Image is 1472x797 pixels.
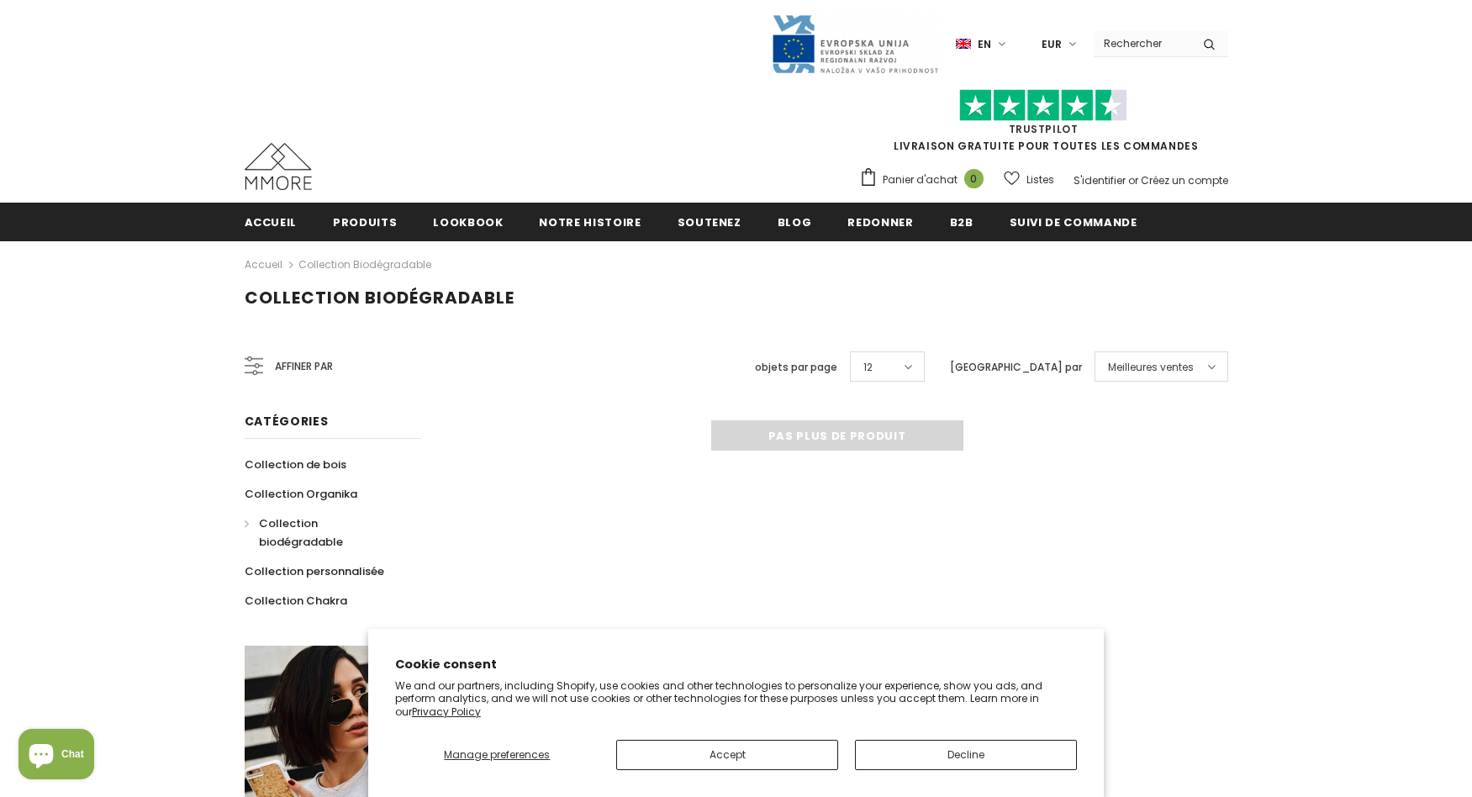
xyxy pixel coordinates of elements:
[847,214,913,230] span: Redonner
[863,359,873,376] span: 12
[433,214,503,230] span: Lookbook
[245,563,384,579] span: Collection personnalisée
[1074,173,1126,187] a: S'identifier
[245,203,298,240] a: Accueil
[1010,203,1137,240] a: Suivi de commande
[395,679,1078,719] p: We and our partners, including Shopify, use cookies and other technologies to personalize your ex...
[259,515,343,550] span: Collection biodégradable
[1004,165,1054,194] a: Listes
[859,167,992,193] a: Panier d'achat 0
[433,203,503,240] a: Lookbook
[245,557,384,586] a: Collection personnalisée
[245,286,514,309] span: Collection biodégradable
[959,89,1127,122] img: Faites confiance aux étoiles pilotes
[883,172,958,188] span: Panier d'achat
[859,97,1228,153] span: LIVRAISON GRATUITE POUR TOUTES LES COMMANDES
[13,729,99,784] inbox-online-store-chat: Shopify online store chat
[395,656,1078,673] h2: Cookie consent
[847,203,913,240] a: Redonner
[333,214,397,230] span: Produits
[755,359,837,376] label: objets par page
[245,586,347,615] a: Collection Chakra
[245,479,357,509] a: Collection Organika
[1128,173,1138,187] span: or
[678,214,741,230] span: soutenez
[678,203,741,240] a: soutenez
[1010,214,1137,230] span: Suivi de commande
[539,203,641,240] a: Notre histoire
[778,203,812,240] a: Blog
[1042,36,1062,53] span: EUR
[956,37,971,51] img: i-lang-1.png
[616,740,838,770] button: Accept
[245,143,312,190] img: Cas MMORE
[771,36,939,50] a: Javni Razpis
[778,214,812,230] span: Blog
[245,593,347,609] span: Collection Chakra
[245,450,346,479] a: Collection de bois
[1108,359,1194,376] span: Meilleures ventes
[333,203,397,240] a: Produits
[444,747,550,762] span: Manage preferences
[1009,122,1079,136] a: TrustPilot
[855,740,1077,770] button: Decline
[245,214,298,230] span: Accueil
[298,257,431,272] a: Collection biodégradable
[395,740,599,770] button: Manage preferences
[978,36,991,53] span: en
[412,705,481,719] a: Privacy Policy
[275,357,333,376] span: Affiner par
[950,359,1082,376] label: [GEOGRAPHIC_DATA] par
[950,203,973,240] a: B2B
[950,214,973,230] span: B2B
[245,413,329,430] span: Catégories
[1094,31,1190,55] input: Search Site
[539,214,641,230] span: Notre histoire
[964,169,984,188] span: 0
[1141,173,1228,187] a: Créez un compte
[1026,172,1054,188] span: Listes
[245,486,357,502] span: Collection Organika
[245,457,346,472] span: Collection de bois
[245,255,282,275] a: Accueil
[245,509,403,557] a: Collection biodégradable
[771,13,939,75] img: Javni Razpis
